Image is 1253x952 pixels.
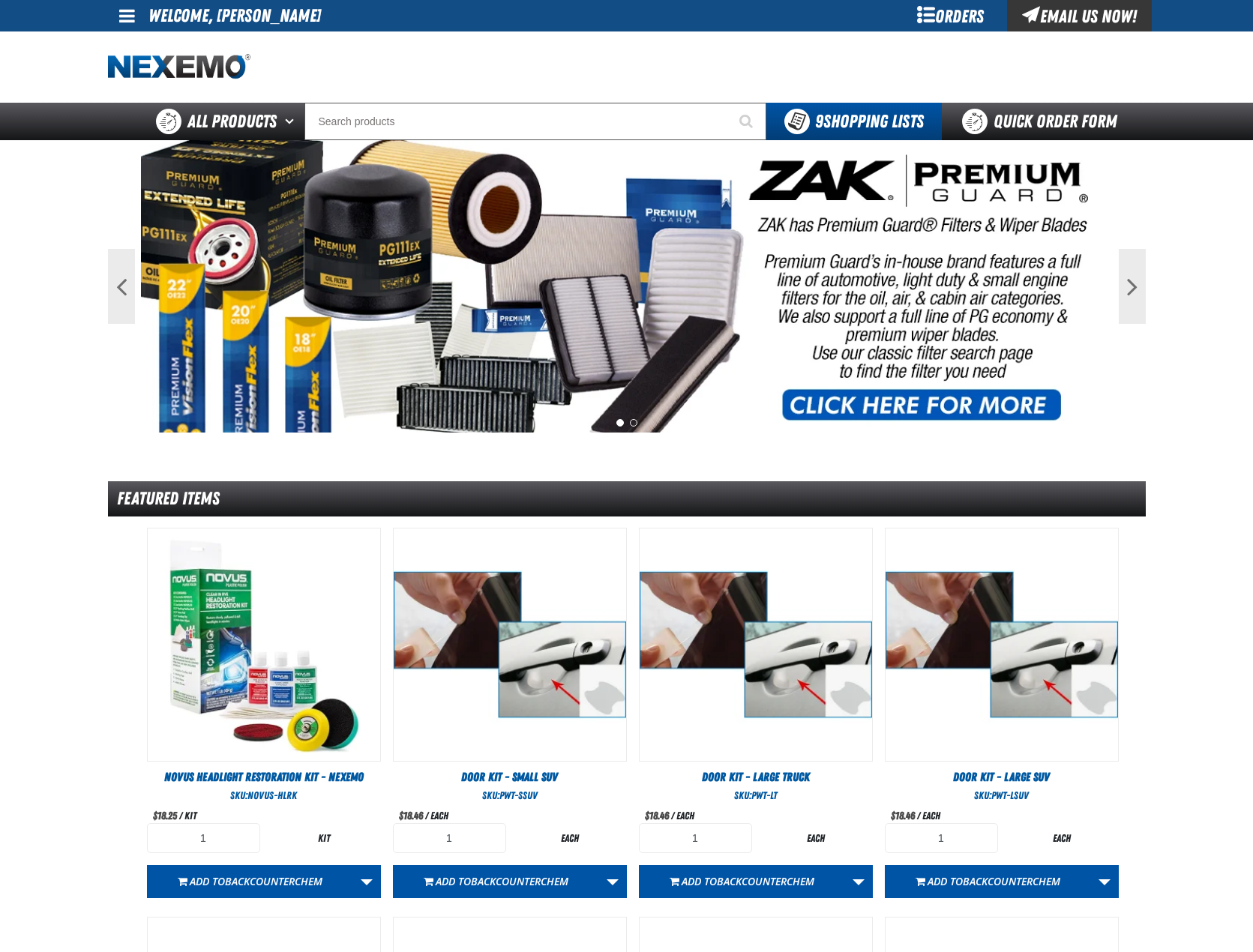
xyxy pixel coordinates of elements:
[917,810,920,822] span: /
[885,769,1119,786] a: Door Kit - Large SUV
[394,528,626,761] img: Door Kit - Small SUV
[630,419,637,427] button: 2 of 2
[147,789,381,803] div: SKU:
[640,528,872,761] : View Details of the Door Kit - Large Truck
[184,810,196,822] span: kit
[616,419,624,427] button: 1 of 2
[108,249,135,324] button: Previous
[393,769,627,786] a: Door Kit - Small SUV
[393,865,599,898] button: Add toBACKCOUNTERCHEM
[682,874,814,888] span: Add to
[280,103,304,140] button: Open All Products pages
[885,865,1091,898] button: Add toBACKCOUNTERCHEM
[147,823,260,853] input: Product Quantity
[399,810,423,822] span: $18.46
[393,789,627,803] div: SKU:
[922,810,940,822] span: each
[760,831,873,846] div: each
[639,769,873,786] a: Door Kit - Large Truck
[729,103,766,140] button: Start Searching
[141,140,1113,433] img: PG Filters & Wipers
[1119,249,1146,324] button: Next
[886,528,1118,761] : View Details of the Door Kit - Large SUV
[1090,865,1119,898] a: More Actions
[991,789,1029,801] span: PWT-LSUV
[153,810,177,822] span: $18.25
[499,789,538,801] span: PWT-SSUV
[148,528,380,761] img: Novus Headlight Restoration Kit - Nexemo
[886,528,1118,761] img: Door Kit - Large SUV
[717,874,814,888] span: BACKCOUNTERCHEM
[179,810,182,822] span: /
[393,823,506,853] input: Product Quantity
[815,111,924,132] span: Shopping Lists
[751,789,777,801] span: PWT-LT
[304,103,766,140] input: Search
[963,874,1060,888] span: BACKCOUNTERCHEM
[190,874,322,888] span: Add to
[885,789,1119,803] div: SKU:
[676,810,694,822] span: each
[953,770,1050,784] span: Door Kit - Large SUV
[268,831,381,846] div: kit
[885,823,998,853] input: Product Quantity
[164,770,364,784] span: Novus Headlight Restoration Kit - Nexemo
[598,865,627,898] a: More Actions
[436,874,568,888] span: Add to
[514,831,627,846] div: each
[247,789,297,801] span: NOVUS-HLRK
[891,810,915,822] span: $18.46
[147,769,381,786] a: Novus Headlight Restoration Kit - Nexemo
[148,528,380,761] : View Details of the Novus Headlight Restoration Kit - Nexemo
[639,823,752,853] input: Product Quantity
[461,770,558,784] span: Door Kit - Small SUV
[108,54,250,80] img: Nexemo logo
[928,874,1060,888] span: Add to
[187,108,277,135] span: All Products
[352,865,381,898] a: More Actions
[639,789,873,803] div: SKU:
[645,810,669,822] span: $18.46
[639,865,845,898] button: Add toBACKCOUNTERCHEM
[108,481,1146,516] div: Featured Items
[702,770,810,784] span: Door Kit - Large Truck
[640,528,872,761] img: Door Kit - Large Truck
[425,810,428,822] span: /
[942,103,1145,140] a: Quick Order Form
[430,810,448,822] span: each
[394,528,626,761] : View Details of the Door Kit - Small SUV
[147,865,353,898] button: Add toBACKCOUNTERCHEM
[225,874,322,888] span: BACKCOUNTERCHEM
[766,103,942,140] button: You have 9 Shopping Lists. Open to view details
[1006,831,1119,846] div: each
[471,874,568,888] span: BACKCOUNTERCHEM
[671,810,674,822] span: /
[815,111,823,132] strong: 9
[844,865,873,898] a: More Actions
